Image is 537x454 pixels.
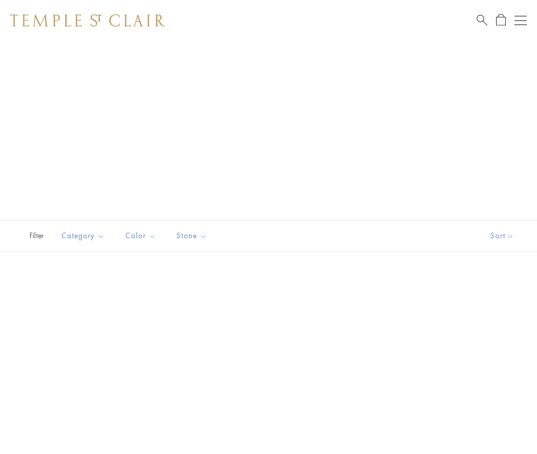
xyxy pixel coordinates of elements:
[477,14,487,27] a: Search
[10,14,165,27] img: Temple St. Clair
[514,14,527,27] button: Open navigation
[118,224,164,247] button: Color
[467,220,537,252] button: Show sort by
[120,230,164,242] span: Color
[56,230,113,242] span: Category
[169,224,215,247] button: Stone
[496,14,506,27] a: Open Shopping Bag
[171,230,215,242] span: Stone
[54,224,113,247] button: Category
